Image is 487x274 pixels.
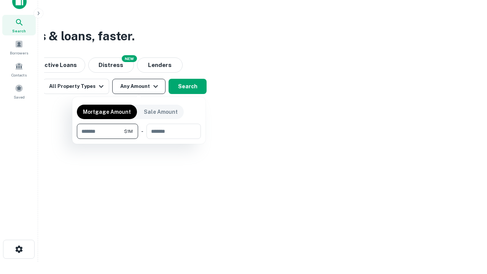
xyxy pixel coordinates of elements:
iframe: Chat Widget [449,213,487,250]
span: $1M [124,128,133,135]
div: - [141,124,143,139]
p: Mortgage Amount [83,108,131,116]
p: Sale Amount [144,108,178,116]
